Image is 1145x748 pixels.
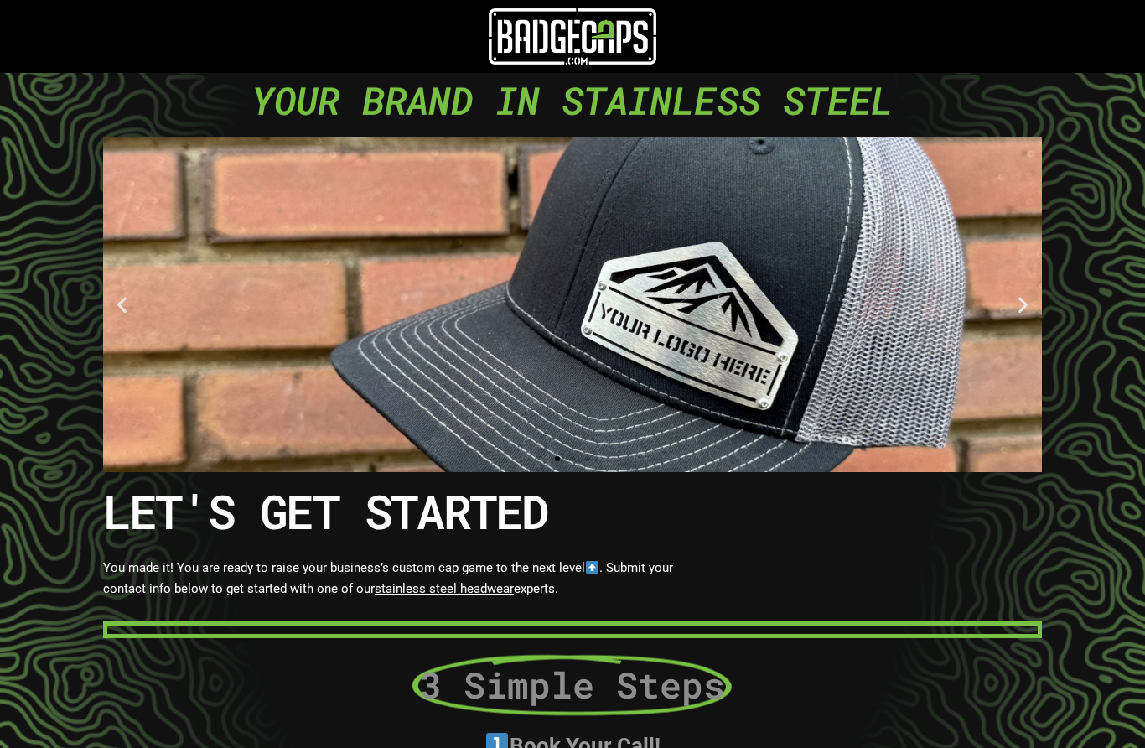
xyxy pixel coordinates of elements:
img: ⬆️ [586,561,598,574]
img: Badge Caps horizontal Logo with green accent [489,8,656,65]
span: Go to slide 1 [555,456,560,461]
span: Go to slide 2 [570,456,575,461]
h5: YOUR BRAND IN STAINLESS STEEL [9,77,1136,123]
span: stainless steel headwear [375,581,514,596]
p: You made it! You are ready to raise your business’s custom cap game to the next level . Submit yo... [103,558,691,600]
div: Next slide [1013,293,1034,314]
span: 3 Simple Steps [420,663,725,707]
span: Go to slide 3 [585,456,590,461]
div: 1 / 3 [103,137,1042,472]
h2: Let's Get Started [103,480,1042,542]
div: Slides [103,137,1042,472]
div: Previous slide [111,293,132,314]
